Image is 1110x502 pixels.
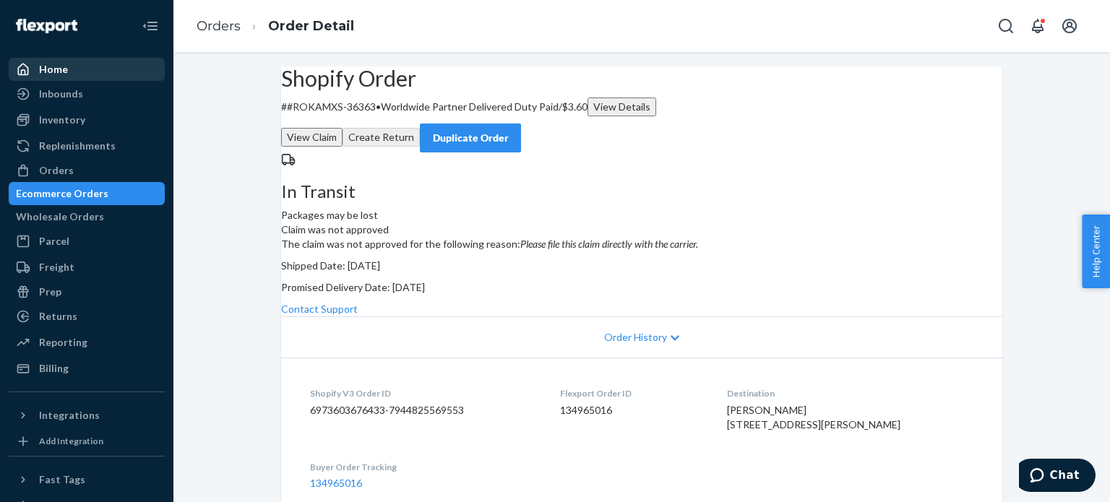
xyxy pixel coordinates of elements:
[281,66,1002,90] h2: Shopify Order
[281,98,1002,116] p: # #ROKAMXS-36363 / $3.60
[9,331,165,354] a: Reporting
[281,182,1002,201] h3: In Transit
[310,477,362,489] a: 134965016
[1019,459,1096,495] iframe: Opens a widget where you can chat to one of our agents
[560,403,705,417] dd: 134965016
[39,435,103,447] div: Add Integration
[9,58,165,81] a: Home
[310,387,537,399] dt: Shopify V3 Order ID
[1082,215,1110,288] button: Help Center
[268,18,354,34] a: Order Detail
[432,131,509,145] div: Duplicate Order
[39,335,87,350] div: Reporting
[39,260,74,274] div: Freight
[376,100,381,113] span: •
[9,159,165,182] a: Orders
[281,280,1002,295] p: Promised Delivery Date: [DATE]
[281,259,1002,273] p: Shipped Date: [DATE]
[197,18,241,34] a: Orders
[281,128,343,147] button: View Claim
[16,209,104,224] div: Wholesale Orders
[39,361,69,376] div: Billing
[310,403,537,417] dd: 6973603676433-7944825569553
[9,134,165,157] a: Replenishments
[9,82,165,105] a: Inbounds
[1023,12,1052,40] button: Open notifications
[39,234,69,248] div: Parcel
[420,124,521,152] button: Duplicate Order
[991,12,1020,40] button: Open Search Box
[136,12,165,40] button: Close Navigation
[39,87,83,101] div: Inbounds
[9,468,165,491] button: Fast Tags
[9,357,165,380] a: Billing
[343,128,420,147] button: Create Return
[520,238,698,250] em: Please file this claim directly with the carrier.
[281,182,1002,222] div: Packages may be lost
[310,461,537,473] dt: Buyer Order Tracking
[727,404,900,430] span: [PERSON_NAME] [STREET_ADDRESS][PERSON_NAME]
[281,222,1002,237] header: Claim was not approved
[39,139,116,153] div: Replenishments
[9,182,165,205] a: Ecommerce Orders
[593,100,650,114] div: View Details
[39,113,85,127] div: Inventory
[1055,12,1084,40] button: Open account menu
[39,285,61,299] div: Prep
[281,303,358,315] a: Contact Support
[604,330,667,345] span: Order History
[9,305,165,328] a: Returns
[39,62,68,77] div: Home
[9,230,165,253] a: Parcel
[9,404,165,427] button: Integrations
[185,5,366,48] ol: breadcrumbs
[16,19,77,33] img: Flexport logo
[39,163,74,178] div: Orders
[39,309,77,324] div: Returns
[727,387,973,399] dt: Destination
[9,280,165,303] a: Prep
[9,256,165,279] a: Freight
[281,237,1002,251] p: The claim was not approved for the following reason:
[39,408,100,423] div: Integrations
[39,472,85,487] div: Fast Tags
[9,108,165,131] a: Inventory
[560,387,705,399] dt: Flexport Order ID
[16,186,108,201] div: Ecommerce Orders
[381,100,559,113] span: Worldwide Partner Delivered Duty Paid
[9,433,165,450] a: Add Integration
[588,98,656,116] button: View Details
[9,205,165,228] a: Wholesale Orders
